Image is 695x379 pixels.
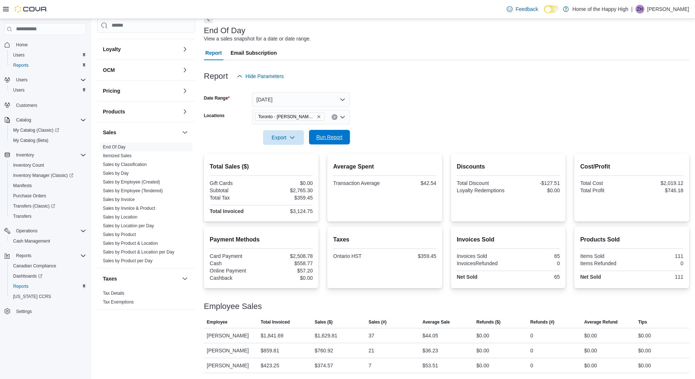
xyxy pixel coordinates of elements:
[16,117,31,123] span: Catalog
[10,272,45,281] a: Dashboards
[204,113,225,119] label: Locations
[7,170,89,181] a: Inventory Manager (Classic)
[263,208,313,214] div: $3,124.75
[386,253,436,259] div: $359.45
[204,15,213,23] button: Next
[103,299,134,305] span: Tax Exemptions
[103,144,126,150] span: End Of Day
[252,92,350,107] button: [DATE]
[580,235,683,244] h2: Products Sold
[16,309,32,314] span: Settings
[633,274,683,280] div: 111
[510,180,560,186] div: -$127.51
[636,5,644,13] div: Zachary Haire
[13,183,32,189] span: Manifests
[1,150,89,160] button: Inventory
[97,143,195,268] div: Sales
[333,180,383,186] div: Transaction Average
[210,195,260,201] div: Total Tax
[422,361,438,370] div: $53.51
[10,237,86,245] span: Cash Management
[1,115,89,125] button: Catalog
[314,346,333,355] div: $760.92
[13,307,35,316] a: Settings
[204,302,262,311] h3: Employee Sales
[333,235,436,244] h2: Taxes
[10,262,59,270] a: Canadian Compliance
[103,291,124,296] a: Tax Details
[103,108,179,115] button: Products
[210,260,260,266] div: Cash
[368,346,374,355] div: 21
[204,328,258,343] div: [PERSON_NAME]
[368,331,374,340] div: 37
[103,87,120,94] h3: Pricing
[316,134,343,141] span: Run Report
[103,129,179,136] button: Sales
[103,66,179,74] button: OCM
[13,76,30,84] button: Users
[476,319,501,325] span: Refunds ($)
[457,162,560,171] h2: Discounts
[580,162,683,171] h2: Cost/Profit
[181,274,189,283] button: Taxes
[103,240,158,246] span: Sales by Product & Location
[13,100,86,109] span: Customers
[10,126,86,135] span: My Catalog (Classic)
[368,361,371,370] div: 7
[7,85,89,95] button: Users
[7,160,89,170] button: Inventory Count
[476,331,489,340] div: $0.00
[516,5,538,13] span: Feedback
[103,258,152,263] a: Sales by Product per Day
[16,228,38,234] span: Operations
[263,275,313,281] div: $0.00
[13,101,40,110] a: Customers
[103,232,136,237] span: Sales by Product
[13,87,24,93] span: Users
[13,127,59,133] span: My Catalog (Classic)
[457,260,507,266] div: InvoicesRefunded
[7,181,89,191] button: Manifests
[309,130,350,144] button: Run Report
[386,180,436,186] div: $42.54
[1,306,89,317] button: Settings
[7,281,89,291] button: Reports
[10,136,51,145] a: My Catalog (Beta)
[103,206,155,211] a: Sales by Invoice & Product
[13,151,37,159] button: Inventory
[13,116,34,124] button: Catalog
[103,275,117,282] h3: Taxes
[263,187,313,193] div: $2,765.30
[10,192,86,200] span: Purchase Orders
[10,282,86,291] span: Reports
[263,130,304,145] button: Export
[10,61,86,70] span: Reports
[97,289,195,309] div: Taxes
[10,61,31,70] a: Reports
[314,319,332,325] span: Sales ($)
[457,180,507,186] div: Total Discount
[7,236,89,246] button: Cash Management
[638,361,651,370] div: $0.00
[530,331,533,340] div: 0
[204,72,228,81] h3: Report
[103,275,179,282] button: Taxes
[231,46,277,60] span: Email Subscription
[13,203,55,209] span: Transfers (Classic)
[103,223,154,228] a: Sales by Location per Day
[246,73,284,80] span: Hide Parameters
[7,291,89,302] button: [US_STATE] CCRS
[16,77,27,83] span: Users
[584,361,597,370] div: $0.00
[633,180,683,186] div: $2,019.12
[181,66,189,74] button: OCM
[16,152,34,158] span: Inventory
[103,299,134,305] a: Tax Exemptions
[10,181,35,190] a: Manifests
[103,144,126,150] a: End Of Day
[103,214,138,220] a: Sales by Location
[10,181,86,190] span: Manifests
[13,213,31,219] span: Transfers
[15,5,47,13] img: Cova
